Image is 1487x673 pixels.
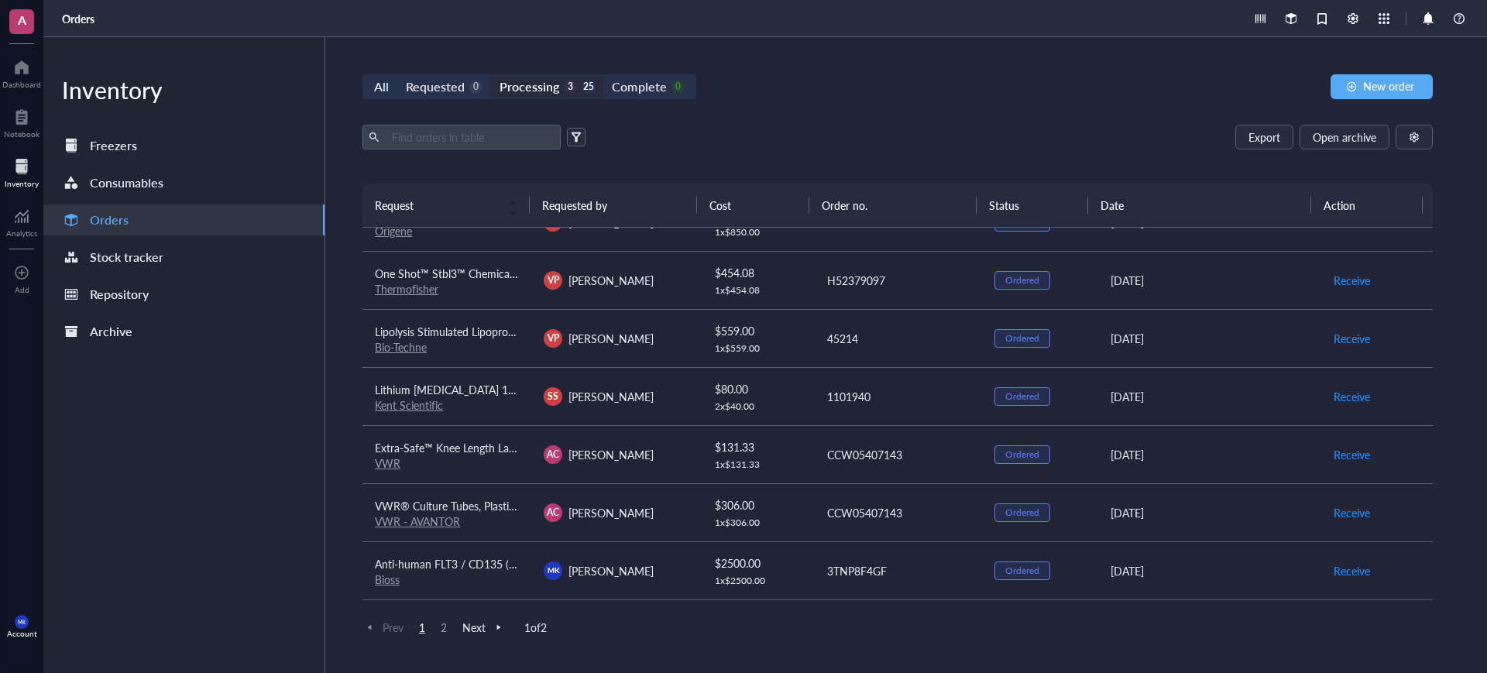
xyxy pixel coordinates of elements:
span: [PERSON_NAME] [568,563,654,579]
div: Ordered [1005,448,1039,461]
div: Orders [90,209,129,231]
div: [DATE] [1111,504,1308,521]
div: CCW05407143 [827,446,970,463]
div: 1 x $ 131.33 [715,458,802,471]
a: Bio-Techne [375,339,427,355]
button: Receive [1333,500,1371,525]
div: $ 559.00 [715,322,802,339]
div: 1 x $ 306.00 [715,517,802,529]
div: $ 131.33 [715,438,802,455]
th: Request [362,184,530,227]
div: 1 x $ 850.00 [715,226,802,239]
a: Dashboard [2,55,41,89]
div: $ 80.00 [715,380,802,397]
span: SS [548,390,558,403]
a: Notebook [4,105,39,139]
div: Ordered [1005,565,1039,577]
td: H52379097 [813,251,982,309]
span: MK [548,565,559,575]
span: Receive [1334,388,1370,405]
th: Order no. [809,184,977,227]
td: 3TNP8F4GF [813,541,982,599]
th: Requested by [530,184,697,227]
div: All [374,76,389,98]
span: 1 [413,620,431,634]
a: Analytics [6,204,37,238]
div: 1 x $ 559.00 [715,342,802,355]
span: 2 [434,620,453,634]
div: Ordered [1005,506,1039,519]
span: A [18,10,26,29]
button: Receive [1333,384,1371,409]
div: Ordered [1005,332,1039,345]
a: VWR - AVANTOR [375,513,460,529]
span: MK [18,619,26,625]
div: 1 x $ 454.08 [715,284,802,297]
span: New order [1363,80,1414,92]
div: CCW05407143 [827,504,970,521]
div: Analytics [6,228,37,238]
span: Lithium [MEDICAL_DATA] 100/pk- Microvette® Prepared Micro Tubes [375,382,713,397]
span: AC [547,506,559,520]
a: Inventory [5,154,39,188]
button: Receive [1333,558,1371,583]
span: Receive [1334,562,1370,579]
span: VWR® Culture Tubes, Plastic, with Dual-Position Caps [375,498,635,513]
span: Extra-Safe™ Knee Length Labcoats with 3 Pockets [375,440,614,455]
div: Repository [90,283,149,305]
span: 1 of 2 [524,620,547,634]
div: Ordered [1005,274,1039,287]
span: Anti-human FLT3 / CD135 (IMC-EB10 Biosimilar) [375,556,610,572]
div: H52379097 [827,272,970,289]
div: Ordered [1005,390,1039,403]
a: Orders [43,204,325,235]
span: [PERSON_NAME] [568,273,654,288]
span: Lipolysis Stimulated Lipoprotein Receptor Antibody - BSA Free [375,324,673,339]
span: Next [462,620,506,634]
span: Open archive [1313,131,1376,143]
a: Thermofisher [375,281,438,297]
button: Receive [1333,326,1371,351]
div: Inventory [43,74,325,105]
a: Kent Scientific [375,397,443,413]
button: Receive [1333,442,1371,467]
span: VP [548,273,559,287]
a: Consumables [43,167,325,198]
div: $ 454.08 [715,264,802,281]
input: Find orders in table [386,125,555,149]
div: [DATE] [1111,446,1308,463]
a: Stock tracker [43,242,325,273]
span: Receive [1334,446,1370,463]
a: VWR [375,455,400,471]
div: 1 x $ 2500.00 [715,575,802,587]
button: Export [1235,125,1293,149]
span: AC [547,448,559,462]
td: CCW05407143 [813,483,982,541]
div: Freezers [90,135,137,156]
div: Notebook [4,129,39,139]
div: Add [15,285,29,294]
span: Receive [1334,504,1370,521]
span: Receive [1334,330,1370,347]
span: One Shot™ Stbl3™ Chemically Competent [MEDICAL_DATA] [375,266,665,281]
div: [DATE] [1111,388,1308,405]
div: Complete [612,76,666,98]
span: [PERSON_NAME] [568,505,654,520]
span: [PERSON_NAME] [568,389,654,404]
div: [DATE] [1111,272,1308,289]
th: Action [1311,184,1423,227]
div: 2 x $ 40.00 [715,400,802,413]
div: Archive [90,321,132,342]
div: 3TNP8F4GF [827,562,970,579]
div: 3 [564,81,577,94]
a: Freezers [43,130,325,161]
div: 0 [671,81,685,94]
th: Date [1088,184,1311,227]
span: VP [548,331,559,345]
a: Repository [43,279,325,310]
div: $ 306.00 [715,496,802,513]
span: Export [1248,131,1280,143]
td: CCW05407143 [813,425,982,483]
button: Receive [1333,268,1371,293]
div: Consumables [90,172,163,194]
